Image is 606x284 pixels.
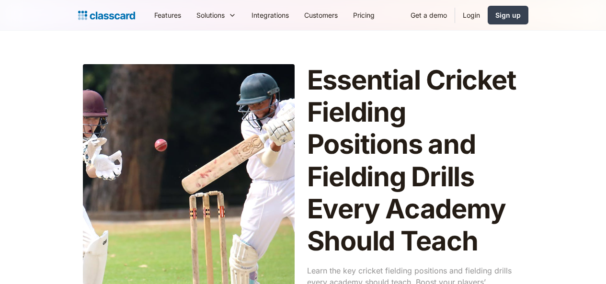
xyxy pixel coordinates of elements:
[244,4,297,26] a: Integrations
[345,4,382,26] a: Pricing
[196,10,225,20] div: Solutions
[78,9,135,22] a: Logo
[455,4,488,26] a: Login
[488,6,528,24] a: Sign up
[403,4,455,26] a: Get a demo
[189,4,244,26] div: Solutions
[495,10,521,20] div: Sign up
[297,4,345,26] a: Customers
[147,4,189,26] a: Features
[307,64,519,257] h1: Essential Cricket Fielding Positions and Fielding Drills Every Academy Should Teach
